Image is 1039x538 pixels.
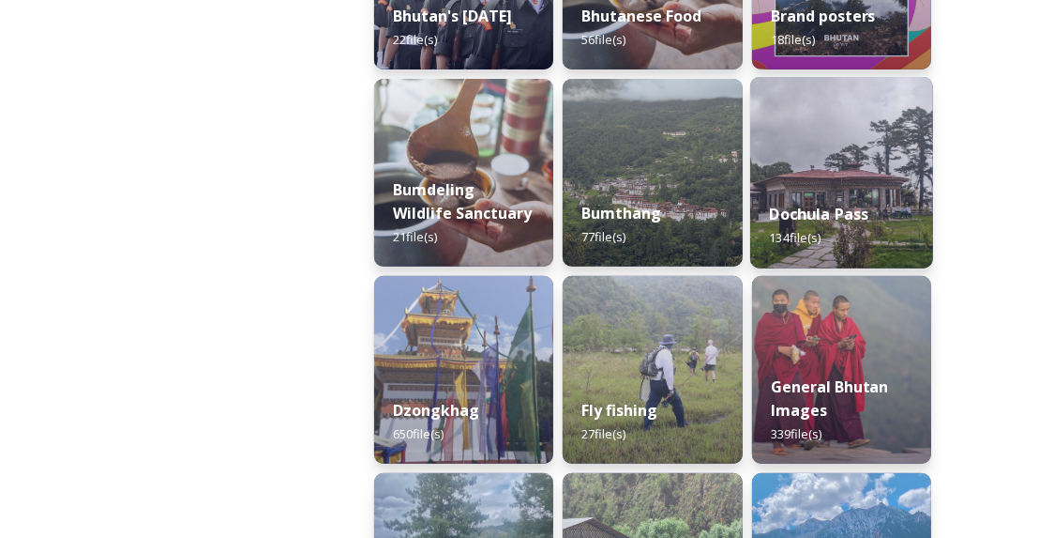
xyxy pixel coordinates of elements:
strong: Dzongkhag [393,400,479,421]
img: MarcusWestbergBhutanHiRes-23.jpg [752,276,931,464]
img: by%2520Ugyen%2520Wangchuk14.JPG [563,276,742,464]
img: Bumthang%2520180723%2520by%2520Amp%2520Sripimanwat-20.jpg [563,79,742,267]
img: Bumdeling%2520090723%2520by%2520Amp%2520Sripimanwat-4%25202.jpg [374,79,553,267]
strong: Bhutanese Food [581,6,701,26]
span: 21 file(s) [393,228,437,245]
span: 134 file(s) [769,229,821,246]
span: 18 file(s) [771,31,815,48]
span: 650 file(s) [393,425,444,442]
strong: Bumdeling Wildlife Sanctuary [393,179,532,223]
img: 2022-10-01%252011.41.43.jpg [750,77,933,269]
strong: General Bhutan Images [771,377,889,421]
strong: Fly fishing [581,400,657,421]
img: Festival%2520Header.jpg [374,276,553,464]
span: 56 file(s) [581,31,625,48]
strong: Bhutan's [DATE] [393,6,512,26]
strong: Dochula Pass [769,204,868,224]
strong: Brand posters [771,6,876,26]
span: 77 file(s) [581,228,625,245]
strong: Bumthang [581,203,661,223]
span: 22 file(s) [393,31,437,48]
span: 339 file(s) [771,425,821,442]
span: 27 file(s) [581,425,625,442]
